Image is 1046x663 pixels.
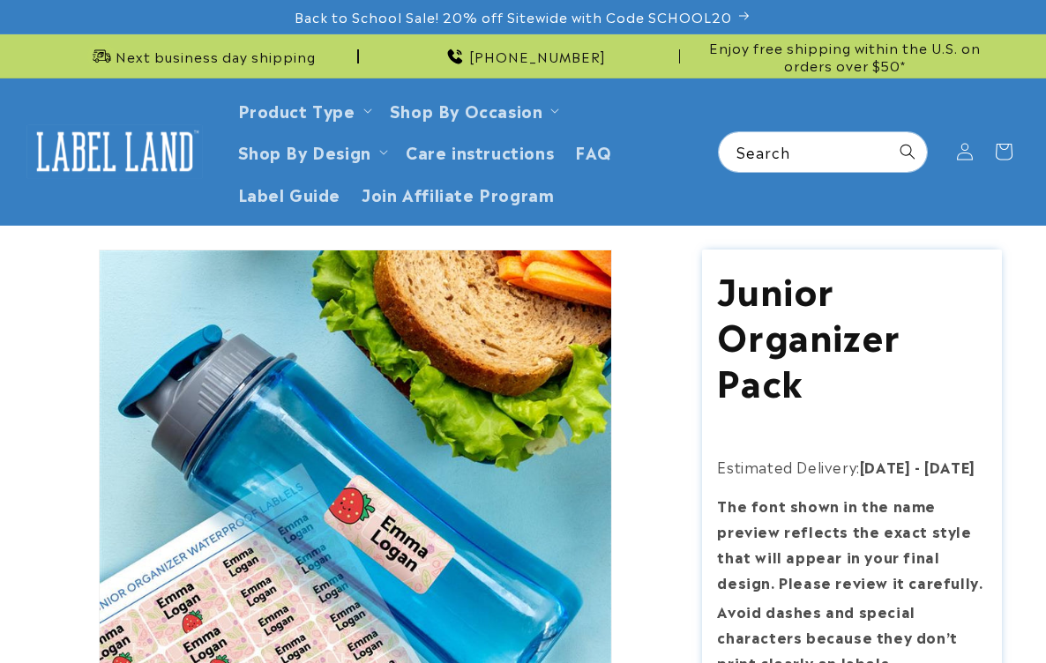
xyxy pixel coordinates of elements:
span: Label Guide [238,183,341,204]
span: Shop By Occasion [390,100,543,120]
span: Next business day shipping [116,48,316,65]
div: Announcement [687,34,1002,78]
strong: [DATE] [860,456,911,477]
span: Join Affiliate Program [362,183,554,204]
div: Announcement [366,34,681,78]
div: Announcement [44,34,359,78]
strong: The font shown in the name preview reflects the exact style that will appear in your final design... [717,495,982,592]
button: Search [888,132,927,171]
strong: [DATE] [924,456,975,477]
span: Care instructions [406,141,554,161]
span: FAQ [575,141,612,161]
p: Estimated Delivery: [717,454,986,480]
iframe: Gorgias Floating Chat [676,580,1028,645]
summary: Product Type [228,89,379,130]
a: Care instructions [395,130,564,172]
a: Product Type [238,98,355,122]
img: Label Land [26,124,203,179]
span: Back to School Sale! 20% off Sitewide with Code SCHOOL20 [295,8,732,26]
strong: - [915,456,921,477]
a: Label Guide [228,173,352,214]
a: Join Affiliate Program [351,173,564,214]
span: Enjoy free shipping within the U.S. on orders over $50* [687,39,1002,73]
a: Label Land [20,117,210,185]
summary: Shop By Design [228,130,395,172]
span: [PHONE_NUMBER] [469,48,606,65]
a: FAQ [564,130,623,172]
a: Shop By Design [238,139,371,163]
summary: Shop By Occasion [379,89,567,130]
h1: Junior Organizer Pack [717,265,986,403]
